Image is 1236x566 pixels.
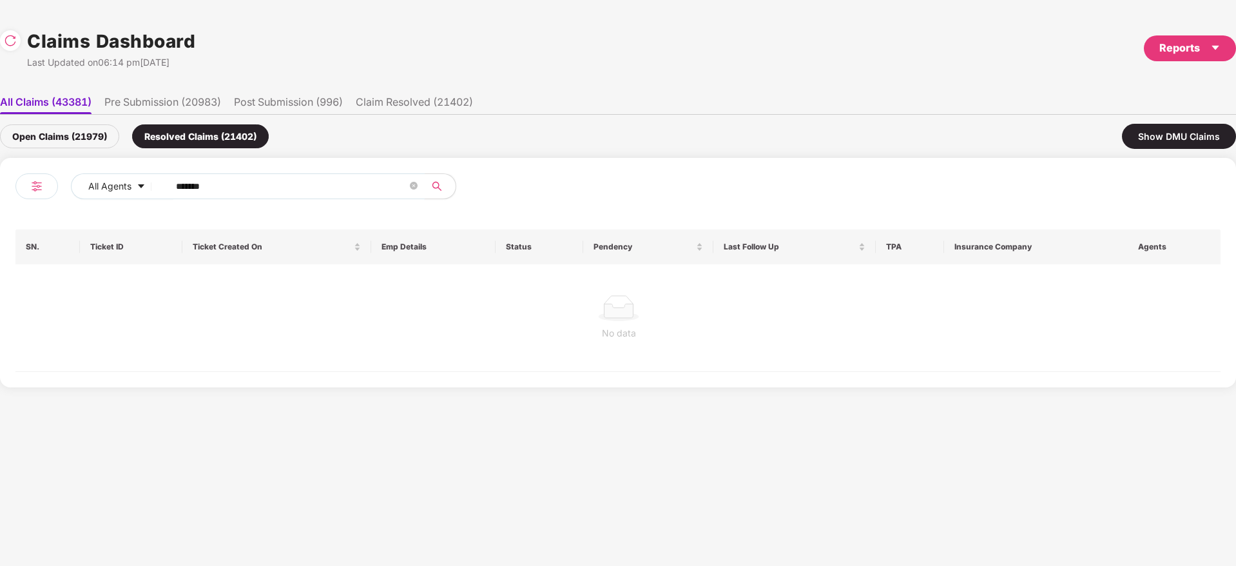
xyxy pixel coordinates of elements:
img: svg+xml;base64,PHN2ZyB4bWxucz0iaHR0cDovL3d3dy53My5vcmcvMjAwMC9zdmciIHdpZHRoPSIyNCIgaGVpZ2h0PSIyNC... [29,179,44,194]
span: close-circle [410,181,418,193]
span: Last Follow Up [724,242,855,252]
th: Emp Details [371,229,496,264]
th: Last Follow Up [713,229,875,264]
span: All Agents [88,179,131,193]
div: Reports [1159,40,1221,56]
span: Ticket Created On [193,242,351,252]
span: caret-down [1210,43,1221,53]
li: Pre Submission (20983) [104,95,221,114]
button: All Agentscaret-down [71,173,173,199]
th: Ticket Created On [182,229,371,264]
div: Show DMU Claims [1122,124,1236,149]
h1: Claims Dashboard [27,27,195,55]
th: Status [496,229,583,264]
th: SN. [15,229,80,264]
span: close-circle [410,182,418,190]
img: svg+xml;base64,PHN2ZyBpZD0iUmVsb2FkLTMyeDMyIiB4bWxucz0iaHR0cDovL3d3dy53My5vcmcvMjAwMC9zdmciIHdpZH... [4,34,17,47]
li: Claim Resolved (21402) [356,95,473,114]
div: No data [26,326,1212,340]
th: TPA [876,229,944,264]
span: Pendency [594,242,693,252]
th: Insurance Company [944,229,1129,264]
li: Post Submission (996) [234,95,343,114]
span: caret-down [137,182,146,192]
button: search [424,173,456,199]
div: Last Updated on 06:14 pm[DATE] [27,55,195,70]
span: search [424,181,449,191]
th: Agents [1128,229,1221,264]
th: Pendency [583,229,713,264]
div: Resolved Claims (21402) [132,124,269,148]
th: Ticket ID [80,229,182,264]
